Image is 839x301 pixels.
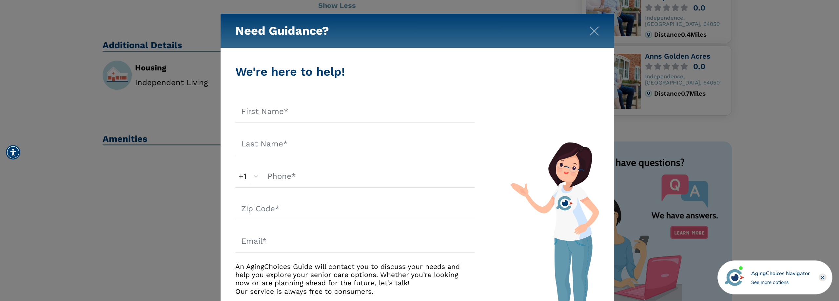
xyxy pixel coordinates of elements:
[751,270,810,277] div: AgingChoices Navigator
[819,273,827,281] div: Close
[262,165,475,188] input: Phone*
[235,262,475,295] div: An AgingChoices Guide will contact you to discuss your needs and help you explore your senior car...
[235,63,475,81] div: We're here to help!
[235,198,475,220] input: Zip Code*
[235,230,475,253] input: Email*
[235,14,329,48] h5: Need Guidance?
[723,266,746,289] img: avatar
[235,100,475,123] input: First Name*
[589,26,599,36] img: modal-close.svg
[235,133,475,155] input: Last Name*
[6,145,20,160] div: Accessibility Menu
[751,279,810,286] div: See more options
[589,24,599,34] button: Close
